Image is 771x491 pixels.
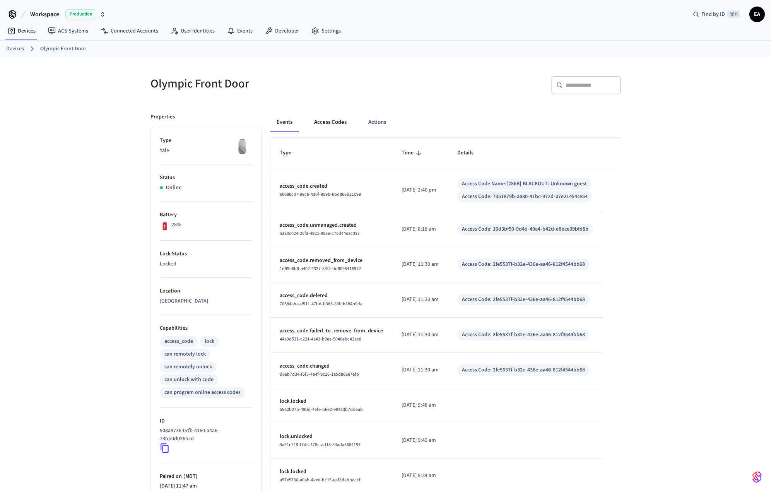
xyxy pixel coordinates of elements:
[362,113,392,132] button: Actions
[259,24,305,38] a: Developer
[280,191,361,198] span: e0686c37-98c6-430f-959b-6bd866b21c99
[462,366,585,374] div: Access Code: 2fe5537f-b32e-436e-aa46-812f4544bb68
[462,225,588,233] div: Access Code: 10d3bf50-9d4d-49a4-b42d-e8bce09bfd8b
[462,260,585,269] div: Access Code: 2fe5537f-b32e-436e-aa46-812f4544bb68
[701,10,725,18] span: Find by ID
[308,113,353,132] button: Access Codes
[182,472,198,480] span: ( MDT )
[280,257,383,265] p: access_code.removed_from_device
[280,292,383,300] p: access_code.deleted
[462,296,585,304] div: Access Code: 2fe5537f-b32e-436e-aa46-812f4544bb68
[280,477,361,483] span: a57e5730-a0ab-4eee-bc15-eaf3dabbaccf
[402,260,439,269] p: [DATE] 11:30 am
[164,337,193,346] div: access_code
[280,362,383,370] p: access_code.changed
[221,24,259,38] a: Events
[160,472,252,481] p: Paired on
[280,301,362,307] span: 70584aba-d511-47bd-b363-89fcb184b9de
[94,24,164,38] a: Connected Accounts
[402,186,439,194] p: [DATE] 2:40 pm
[305,24,347,38] a: Settings
[232,137,252,156] img: August Wifi Smart Lock 3rd Gen, Silver, Front
[160,482,252,490] p: [DATE] 11:47 am
[750,7,764,21] span: EA
[160,260,252,268] p: Locked
[160,417,252,425] p: ID
[280,433,383,441] p: lock.unlocked
[462,193,588,201] div: Access Code: 7351879b-aa80-41bc-972d-07e21454ce54
[164,24,221,38] a: User Identities
[280,336,361,342] span: 44a9d531-c221-4a43-b9ea-5040ebc42ac8
[402,296,439,304] p: [DATE] 11:30 am
[280,371,359,378] span: d6eb7d34-f5f5-4a4f-9c16-1a5d866e7efb
[171,221,181,229] p: 28%
[752,471,762,483] img: SeamLogoGradient.69752ec5.svg
[270,113,299,132] button: Events
[402,401,439,409] p: [DATE] 9:48 am
[280,468,383,476] p: lock.locked
[280,230,360,237] span: 5280c024-25f2-4921-95ae-c75d44eac337
[160,174,252,182] p: Status
[160,147,252,155] p: Yale
[402,225,439,233] p: [DATE] 8:18 am
[160,324,252,332] p: Capabilities
[160,297,252,305] p: [GEOGRAPHIC_DATA]
[749,7,765,22] button: EA
[280,265,361,272] span: 1d99e6b9-a402-4327-8f52-dd8095416972
[402,331,439,339] p: [DATE] 11:30 am
[280,221,383,229] p: access_code.unmanaged.created
[2,24,42,38] a: Devices
[160,137,252,145] p: Type
[402,366,439,374] p: [DATE] 11:30 am
[280,441,361,448] span: 9a91c219-f7da-478c-ad18-54ada5684197
[150,113,175,121] p: Properties
[160,250,252,258] p: Lock Status
[65,9,96,19] span: Production
[402,436,439,445] p: [DATE] 9:42 am
[402,147,424,159] span: Time
[280,397,383,405] p: lock.locked
[205,337,214,346] div: lock
[160,211,252,219] p: Battery
[457,147,484,159] span: Details
[280,182,383,190] p: access_code.created
[462,180,587,188] div: Access Code Name: [286B] BLACKOUT: Unknown guest
[166,184,181,192] p: Online
[160,287,252,295] p: Location
[164,376,214,384] div: can unlock with code
[280,327,383,335] p: access_code.failed_to_remove_from_device
[280,406,363,413] span: 5562b27b-49dd-4efe-b6e2-e9433b7ddeab
[150,76,381,92] h5: Olympic Front Door
[280,147,301,159] span: Type
[164,363,212,371] div: can remotely unlock
[462,331,585,339] div: Access Code: 2fe5537f-b32e-436e-aa46-812f4544bb68
[40,45,86,53] a: Olympic Front Door
[727,10,740,18] span: ⌘ K
[164,350,206,358] div: can remotely lock
[402,472,439,480] p: [DATE] 9:34 am
[42,24,94,38] a: ACS Systems
[164,388,241,397] div: can program online access codes
[687,7,746,21] div: Find by ID⌘ K
[6,45,24,53] a: Devices
[30,10,59,19] span: Workspace
[160,427,249,443] p: 508a8736-0cfb-4160-a4a6-73bb0d026bcd
[270,113,621,132] div: ant example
